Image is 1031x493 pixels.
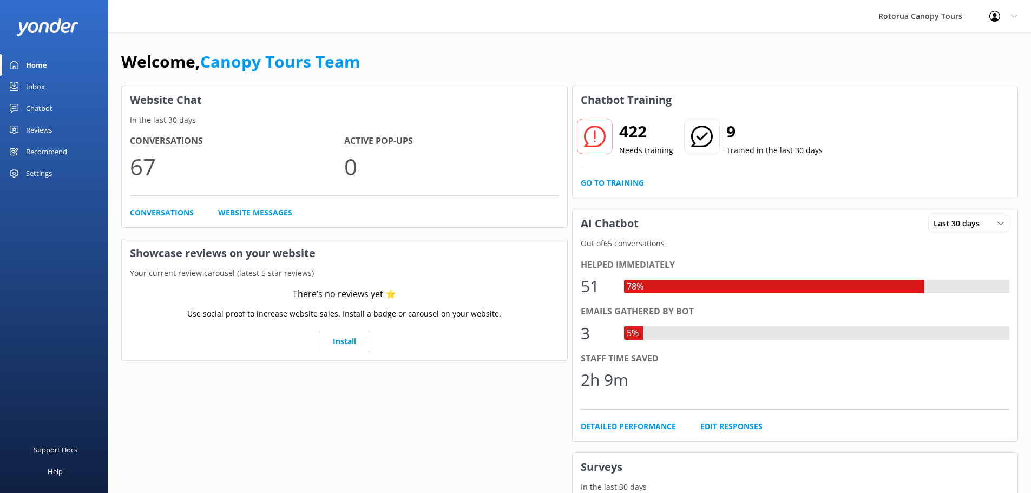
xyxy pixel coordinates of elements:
[130,134,344,148] h4: Conversations
[619,119,673,144] h2: 422
[573,86,680,114] h3: Chatbot Training
[122,239,567,267] h3: Showcase reviews on your website
[319,331,370,352] a: Install
[26,141,67,162] div: Recommend
[934,218,986,229] span: Last 30 days
[130,207,194,219] a: Conversations
[581,352,1010,366] div: Staff time saved
[573,453,1018,481] h3: Surveys
[344,148,559,185] p: 0
[581,367,628,393] div: 2h 9m
[121,49,360,75] h1: Welcome,
[700,420,763,432] a: Edit Responses
[26,97,52,119] div: Chatbot
[200,50,360,73] a: Canopy Tours Team
[26,54,47,76] div: Home
[122,86,567,114] h3: Website Chat
[293,287,396,301] div: There’s no reviews yet ⭐
[573,209,647,238] h3: AI Chatbot
[726,144,823,156] p: Trained in the last 30 days
[122,267,567,279] p: Your current review carousel (latest 5 star reviews)
[619,144,673,156] p: Needs training
[726,119,823,144] h2: 9
[581,320,613,346] div: 3
[581,177,644,189] a: Go to Training
[573,238,1018,249] p: Out of 65 conversations
[581,305,1010,319] div: Emails gathered by bot
[344,134,559,148] h4: Active Pop-ups
[26,76,45,97] div: Inbox
[34,439,77,461] div: Support Docs
[26,162,52,184] div: Settings
[187,308,501,320] p: Use social proof to increase website sales. Install a badge or carousel on your website.
[218,207,292,219] a: Website Messages
[581,420,676,432] a: Detailed Performance
[130,148,344,185] p: 67
[581,258,1010,272] div: Helped immediately
[573,481,1018,493] p: In the last 30 days
[581,273,613,299] div: 51
[624,326,641,340] div: 5%
[26,119,52,141] div: Reviews
[48,461,63,482] div: Help
[624,280,646,294] div: 78%
[122,114,567,126] p: In the last 30 days
[16,18,78,36] img: yonder-white-logo.png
